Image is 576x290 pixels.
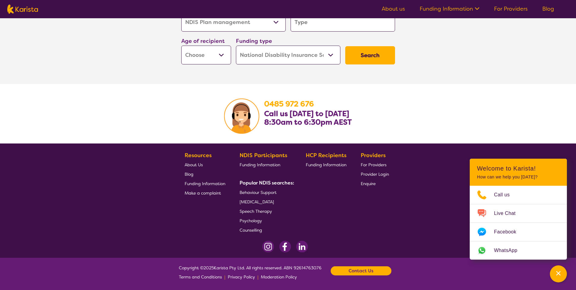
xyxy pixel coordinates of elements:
[382,5,405,12] a: About us
[306,152,346,159] b: HCP Recipients
[240,225,292,235] a: Counselling
[179,263,322,281] span: Copyright © 2025 Karista Pty Ltd. All rights reserved. ABN 92614763076
[185,171,193,177] span: Blog
[179,274,222,280] span: Terms and Conditions
[264,109,349,119] b: Call us [DATE] to [DATE]
[179,272,222,281] a: Terms and Conditions
[240,227,262,233] span: Counselling
[361,181,376,186] span: Enquire
[185,160,225,169] a: About Us
[228,274,255,280] span: Privacy Policy
[494,5,528,12] a: For Providers
[240,199,274,205] span: [MEDICAL_DATA]
[240,216,292,225] a: Psychology
[470,186,567,260] ul: Choose channel
[236,37,272,45] label: Funding type
[361,162,387,167] span: For Providers
[240,206,292,216] a: Speech Therapy
[296,241,308,253] img: LinkedIn
[361,152,386,159] b: Providers
[494,246,525,255] span: WhatsApp
[264,99,314,109] a: 0485 972 676
[361,171,389,177] span: Provider Login
[477,174,560,180] p: How can we help you [DATE]?
[224,98,259,134] img: Karista Client Service
[185,188,225,198] a: Make a complaint
[240,188,292,197] a: Behaviour Support
[261,272,297,281] a: Moderation Policy
[349,266,373,275] b: Contact Us
[240,180,294,186] b: Popular NDIS searches:
[240,218,262,223] span: Psychology
[279,241,291,253] img: Facebook
[240,197,292,206] a: [MEDICAL_DATA]
[477,165,560,172] h2: Welcome to Karista!
[224,272,225,281] p: |
[228,272,255,281] a: Privacy Policy
[264,117,352,127] b: 8:30am to 6:30pm AEST
[257,272,258,281] p: |
[494,209,523,218] span: Live Chat
[185,190,221,196] span: Make a complaint
[240,160,292,169] a: Funding Information
[185,162,203,167] span: About Us
[361,169,389,179] a: Provider Login
[7,5,38,14] img: Karista logo
[291,13,395,32] input: Type
[240,190,277,195] span: Behaviour Support
[542,5,554,12] a: Blog
[361,160,389,169] a: For Providers
[420,5,479,12] a: Funding Information
[494,190,517,199] span: Call us
[262,241,274,253] img: Instagram
[240,152,287,159] b: NDIS Participants
[181,37,225,45] label: Age of recipient
[185,169,225,179] a: Blog
[306,162,346,167] span: Funding Information
[361,179,389,188] a: Enquire
[185,179,225,188] a: Funding Information
[240,162,280,167] span: Funding Information
[345,46,395,64] button: Search
[550,265,567,282] button: Channel Menu
[185,152,212,159] b: Resources
[261,274,297,280] span: Moderation Policy
[306,160,346,169] a: Funding Information
[185,181,225,186] span: Funding Information
[470,159,567,260] div: Channel Menu
[470,241,567,260] a: Web link opens in a new tab.
[494,227,523,236] span: Facebook
[240,209,272,214] span: Speech Therapy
